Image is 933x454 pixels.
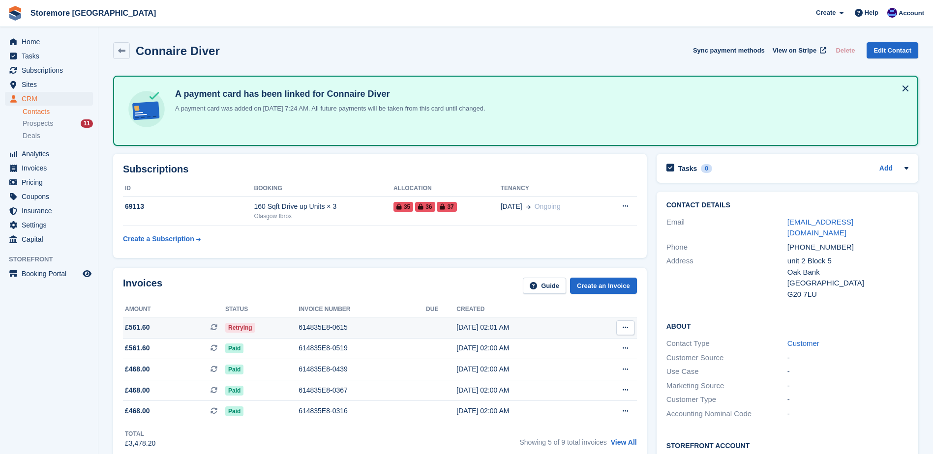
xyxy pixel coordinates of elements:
[5,204,93,218] a: menu
[535,202,561,210] span: Ongoing
[787,380,908,392] div: -
[123,234,194,244] div: Create a Subscription
[773,46,816,56] span: View on Stripe
[666,201,908,209] h2: Contact Details
[867,42,918,58] a: Edit Contact
[299,322,426,333] div: 614835E8-0615
[666,352,787,364] div: Customer Source
[769,42,828,58] a: View on Stripe
[666,338,787,349] div: Contact Type
[125,438,155,449] div: £3,478.20
[787,242,908,253] div: [PHONE_NUMBER]
[23,131,93,141] a: Deals
[254,201,393,212] div: 160 Sqft Drive up Units × 3
[299,302,426,317] th: Invoice number
[456,302,586,317] th: Created
[126,88,167,130] img: card-linked-ebf98d0992dc2aeb22e95c0e3c79077019eb2392cfd83c6a337811c24bc77127.svg
[666,242,787,253] div: Phone
[22,35,81,49] span: Home
[125,385,150,396] span: £468.00
[299,364,426,374] div: 614835E8-0439
[787,352,908,364] div: -
[27,5,160,21] a: Storemore [GEOGRAPHIC_DATA]
[787,255,908,267] div: unit 2 Block 5
[22,161,81,175] span: Invoices
[393,181,501,197] th: Allocation
[8,6,23,21] img: stora-icon-8386f47178a22dfd0bd8f6a31ec36ba5ce8667c1dd55bd0f319d3a0aa187defe.svg
[22,147,81,161] span: Analytics
[5,175,93,189] a: menu
[666,255,787,300] div: Address
[123,164,637,175] h2: Subscriptions
[678,164,697,173] h2: Tasks
[393,202,413,212] span: 35
[570,278,637,294] a: Create an Invoice
[23,118,93,129] a: Prospects 11
[125,364,150,374] span: £468.00
[501,201,522,212] span: [DATE]
[666,217,787,239] div: Email
[299,385,426,396] div: 614835E8-0367
[22,218,81,232] span: Settings
[136,44,220,57] h2: Connaire Diver
[81,119,93,128] div: 11
[787,408,908,420] div: -
[5,232,93,246] a: menu
[5,267,93,281] a: menu
[437,202,456,212] span: 37
[5,92,93,106] a: menu
[879,163,893,174] a: Add
[254,212,393,221] div: Glasgow Ibrox
[701,164,712,173] div: 0
[22,78,81,91] span: Sites
[125,322,150,333] span: £561.60
[501,181,602,197] th: Tenancy
[787,366,908,377] div: -
[125,343,150,353] span: £561.60
[666,321,908,331] h2: About
[5,35,93,49] a: menu
[254,181,393,197] th: Booking
[5,218,93,232] a: menu
[816,8,836,18] span: Create
[225,386,243,396] span: Paid
[22,232,81,246] span: Capital
[787,289,908,300] div: G20 7LU
[887,8,897,18] img: Angela
[171,104,485,113] p: A payment card was added on [DATE] 7:24 AM. All future payments will be taken from this card unti...
[832,42,859,58] button: Delete
[225,406,243,416] span: Paid
[787,339,819,347] a: Customer
[23,131,40,141] span: Deals
[666,394,787,405] div: Customer Type
[23,107,93,116] a: Contacts
[125,406,150,416] span: £468.00
[123,181,254,197] th: ID
[123,230,201,248] a: Create a Subscription
[123,201,254,212] div: 69113
[456,364,586,374] div: [DATE] 02:00 AM
[426,302,456,317] th: Due
[299,406,426,416] div: 614835E8-0316
[5,49,93,63] a: menu
[693,42,765,58] button: Sync payment methods
[5,147,93,161] a: menu
[415,202,435,212] span: 36
[81,268,93,280] a: Preview store
[666,380,787,392] div: Marketing Source
[666,408,787,420] div: Accounting Nominal Code
[22,49,81,63] span: Tasks
[125,429,155,438] div: Total
[225,365,243,374] span: Paid
[22,63,81,77] span: Subscriptions
[456,322,586,333] div: [DATE] 02:01 AM
[787,394,908,405] div: -
[299,343,426,353] div: 614835E8-0519
[22,267,81,281] span: Booking Portal
[456,343,586,353] div: [DATE] 02:00 AM
[5,78,93,91] a: menu
[787,278,908,289] div: [GEOGRAPHIC_DATA]
[666,440,908,450] h2: Storefront Account
[519,438,606,446] span: Showing 5 of 9 total invoices
[666,366,787,377] div: Use Case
